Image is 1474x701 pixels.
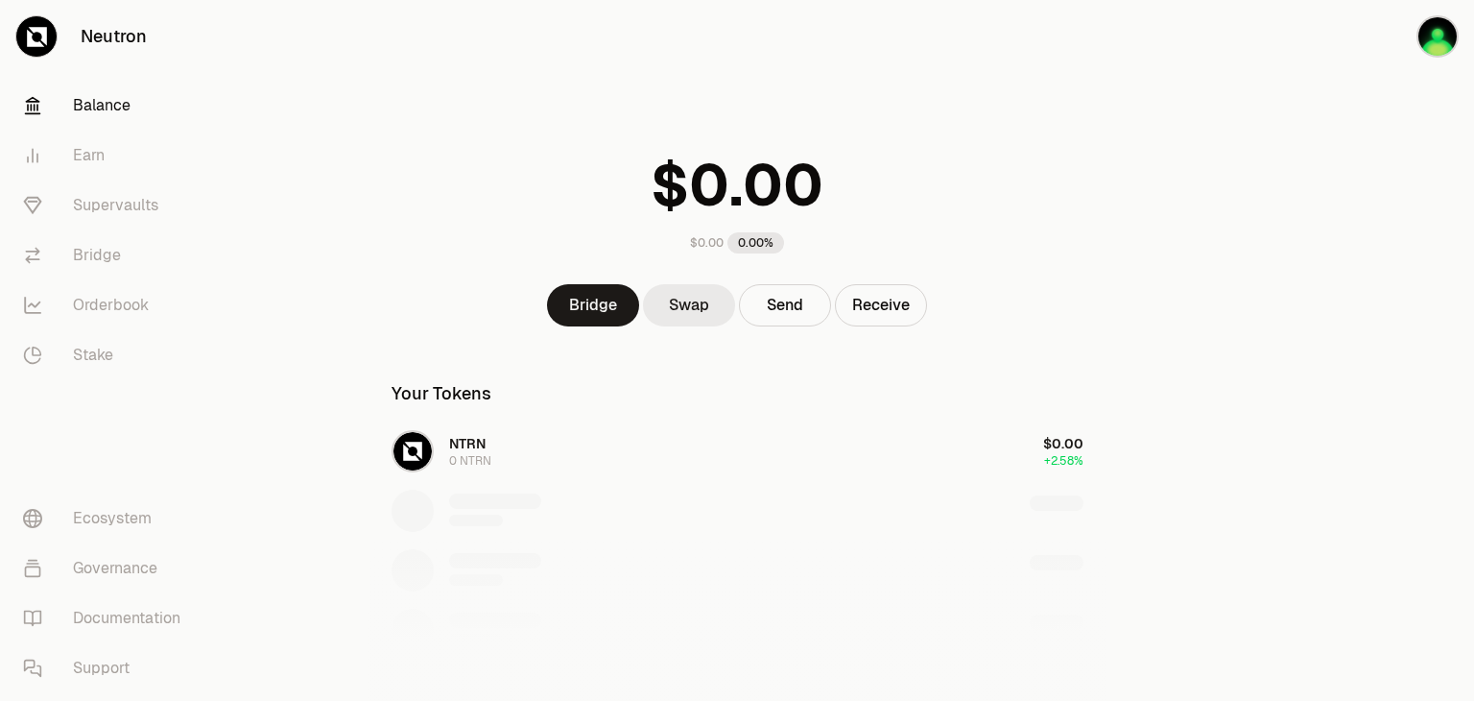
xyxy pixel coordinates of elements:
a: Governance [8,544,207,593]
a: Stake [8,330,207,380]
button: Send [739,284,831,326]
div: $0.00 [690,235,724,251]
a: Orderbook [8,280,207,330]
div: 0.00% [727,232,784,254]
a: Earn [8,131,207,181]
a: Bridge [8,230,207,280]
div: Your Tokens [392,380,491,407]
a: Bridge [547,284,639,326]
img: Jean-Noel [1416,15,1459,58]
a: Support [8,643,207,693]
a: Ecosystem [8,494,207,544]
a: Supervaults [8,181,207,230]
button: Receive [835,284,927,326]
a: Balance [8,81,207,131]
a: Swap [643,284,735,326]
a: Documentation [8,593,207,643]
